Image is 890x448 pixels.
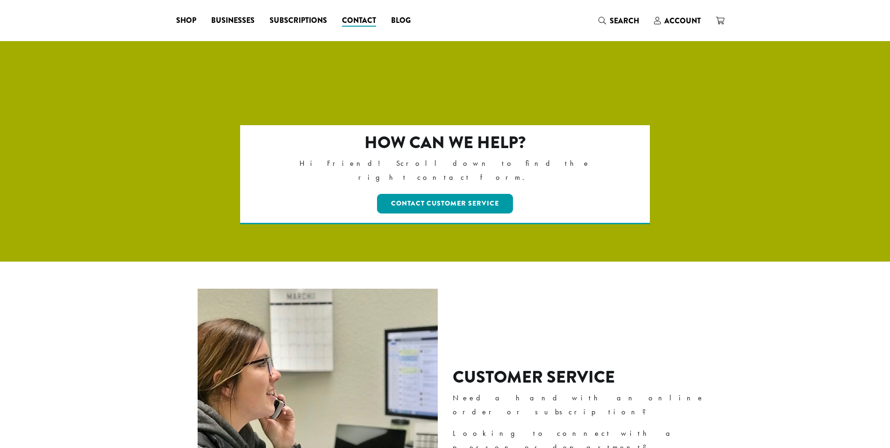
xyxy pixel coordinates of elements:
a: Account [647,13,708,28]
span: Blog [391,15,411,27]
p: Hi Friend! Scroll down to find the right contact form. [280,156,610,185]
a: Search [591,13,647,28]
p: Need a hand with an online order or subscription? [453,391,719,419]
span: Contact [342,15,376,27]
a: Contact Customer Service [377,194,513,213]
a: Contact [335,13,384,28]
a: Blog [384,13,418,28]
h2: How can we help? [280,133,610,153]
h2: Customer Service [453,367,719,387]
a: Shop [169,13,204,28]
span: Shop [176,15,196,27]
span: Account [664,15,701,26]
span: Subscriptions [270,15,327,27]
span: Businesses [211,15,255,27]
a: Subscriptions [262,13,335,28]
a: Businesses [204,13,262,28]
span: Search [610,15,639,26]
